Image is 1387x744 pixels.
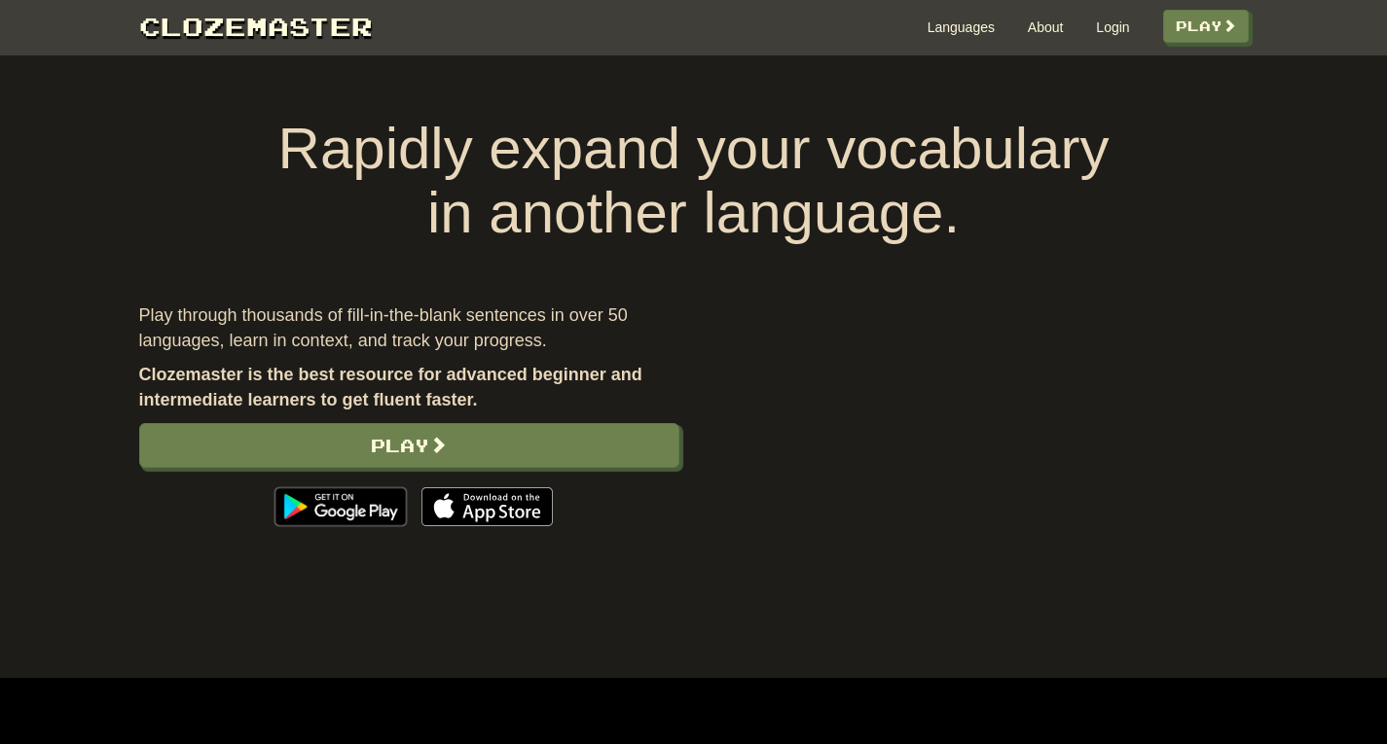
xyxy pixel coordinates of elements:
img: Download_on_the_App_Store_Badge_US-UK_135x40-25178aeef6eb6b83b96f5f2d004eda3bffbb37122de64afbaef7... [421,487,553,526]
a: Login [1096,18,1129,37]
img: Get it on Google Play [265,478,416,536]
a: About [1028,18,1064,37]
a: Play [1163,10,1249,43]
a: Languages [928,18,995,37]
strong: Clozemaster is the best resource for advanced beginner and intermediate learners to get fluent fa... [139,365,642,409]
a: Clozemaster [139,8,373,44]
p: Play through thousands of fill-in-the-blank sentences in over 50 languages, learn in context, and... [139,303,679,353]
a: Play [139,423,679,468]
